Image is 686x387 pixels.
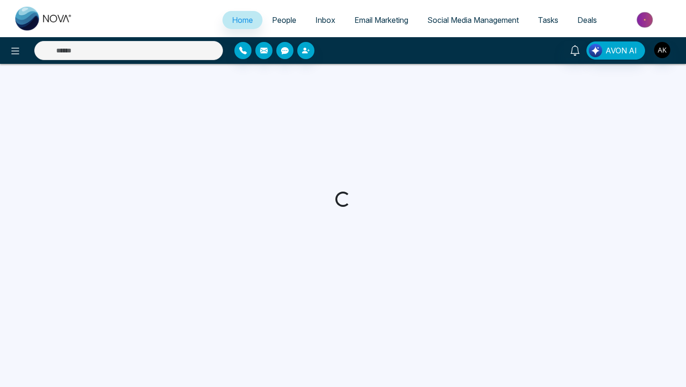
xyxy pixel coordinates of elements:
[589,44,602,57] img: Lead Flow
[354,15,408,25] span: Email Marketing
[427,15,519,25] span: Social Media Management
[538,15,558,25] span: Tasks
[586,41,645,60] button: AVON AI
[272,15,296,25] span: People
[306,11,345,29] a: Inbox
[232,15,253,25] span: Home
[605,45,637,56] span: AVON AI
[15,7,72,31] img: Nova CRM Logo
[568,11,606,29] a: Deals
[315,15,335,25] span: Inbox
[654,42,670,58] img: User Avatar
[345,11,418,29] a: Email Marketing
[528,11,568,29] a: Tasks
[611,9,680,31] img: Market-place.gif
[262,11,306,29] a: People
[222,11,262,29] a: Home
[577,15,597,25] span: Deals
[418,11,528,29] a: Social Media Management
